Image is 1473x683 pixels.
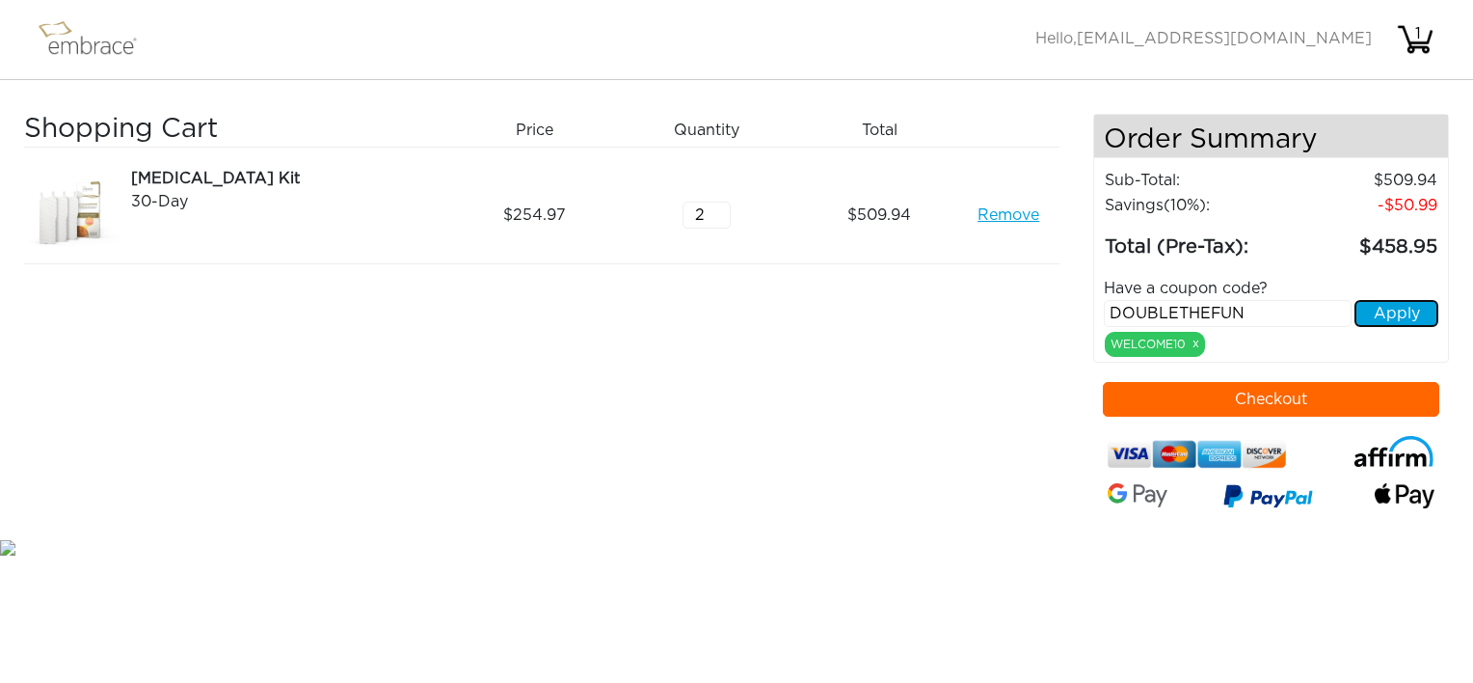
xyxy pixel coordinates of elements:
[34,15,159,64] img: logo.png
[1035,31,1372,46] span: Hello,
[847,204,911,227] span: 509.94
[24,114,441,147] h3: Shopping Cart
[1104,193,1288,218] td: Savings :
[503,204,566,227] span: 254.97
[1104,168,1288,193] td: Sub-Total:
[1288,193,1438,218] td: 50.99
[1223,479,1313,516] img: paypal-v3.png
[1192,335,1199,352] a: x
[131,167,441,190] div: [MEDICAL_DATA] Kit
[1077,31,1372,46] span: [EMAIL_ADDRESS][DOMAIN_NAME]
[24,167,121,263] img: beb8096c-8da6-11e7-b488-02e45ca4b85b.jpeg
[1094,115,1449,158] h4: Order Summary
[1375,483,1434,508] img: fullApplePay.png
[455,114,628,147] div: Price
[1288,168,1438,193] td: 509.94
[978,204,1039,227] a: Remove
[674,119,739,142] span: Quantity
[800,114,973,147] div: Total
[1396,31,1434,46] a: 1
[1353,436,1434,468] img: affirm-logo.svg
[1164,198,1206,213] span: (10%)
[1105,332,1205,357] div: WELCOME10
[1354,300,1438,327] button: Apply
[1396,20,1434,59] img: cart
[1089,277,1454,300] div: Have a coupon code?
[1108,436,1287,473] img: credit-cards.png
[131,190,441,213] div: 30-Day
[1399,22,1437,45] div: 1
[1108,483,1167,507] img: Google-Pay-Logo.svg
[1103,382,1440,417] button: Checkout
[1104,218,1288,262] td: Total (Pre-Tax):
[1288,218,1438,262] td: 458.95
